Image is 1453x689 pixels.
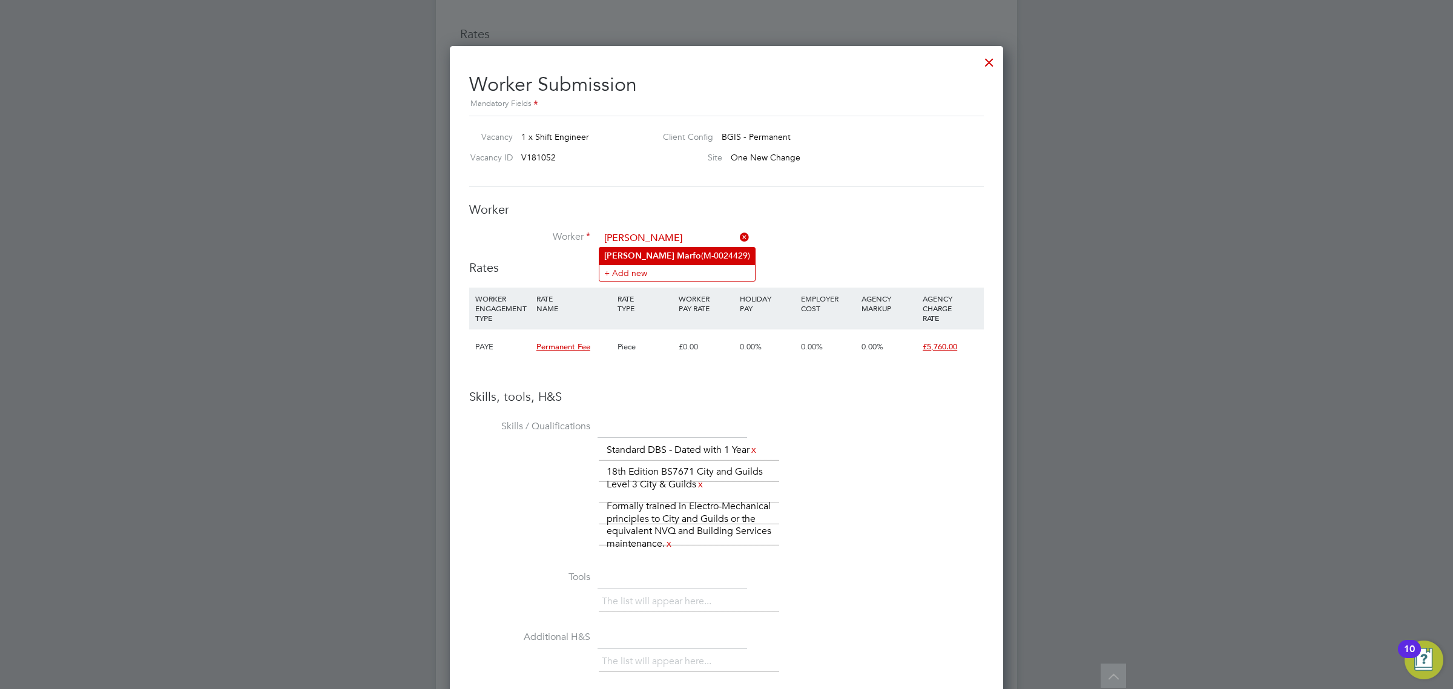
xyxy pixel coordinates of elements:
[469,420,590,433] label: Skills / Qualifications
[665,536,673,552] a: x
[469,97,984,111] div: Mandatory Fields
[798,288,859,319] div: EMPLOYER COST
[599,248,755,264] li: (M-0024429)
[696,476,705,492] a: x
[469,571,590,584] label: Tools
[801,341,823,352] span: 0.00%
[614,329,676,364] div: Piece
[920,288,981,329] div: AGENCY CHARGE RATE
[740,341,762,352] span: 0.00%
[737,288,798,319] div: HOLIDAY PAY
[472,329,533,364] div: PAYE
[602,464,777,493] li: 18th Edition BS7671 City and Guilds Level 3 City & Guilds
[469,260,984,275] h3: Rates
[469,631,590,644] label: Additional H&S
[722,131,791,142] span: BGIS - Permanent
[923,341,957,352] span: £5,760.00
[521,152,556,163] span: V181052
[858,288,920,319] div: AGENCY MARKUP
[469,63,984,111] h2: Worker Submission
[602,653,716,670] li: The list will appear here...
[653,131,713,142] label: Client Config
[469,202,984,217] h3: Worker
[862,341,883,352] span: 0.00%
[469,389,984,404] h3: Skills, tools, H&S
[676,288,737,319] div: WORKER PAY RATE
[1405,641,1443,679] button: Open Resource Center, 10 new notifications
[1404,649,1415,665] div: 10
[521,131,589,142] span: 1 x Shift Engineer
[469,231,590,243] label: Worker
[677,251,701,261] b: Marfo
[750,442,758,458] a: x
[533,288,614,319] div: RATE NAME
[464,152,513,163] label: Vacancy ID
[600,229,750,248] input: Search for...
[602,442,763,458] li: Standard DBS - Dated with 1 Year
[472,288,533,329] div: WORKER ENGAGEMENT TYPE
[464,131,513,142] label: Vacancy
[599,265,755,281] li: + Add new
[614,288,676,319] div: RATE TYPE
[536,341,590,352] span: Permanent Fee
[602,498,777,552] li: Formally trained in Electro-Mechanical principles to City and Guilds or the equivalent NVQ and Bu...
[653,152,722,163] label: Site
[604,251,674,261] b: [PERSON_NAME]
[602,593,716,610] li: The list will appear here...
[676,329,737,364] div: £0.00
[731,152,800,163] span: One New Change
